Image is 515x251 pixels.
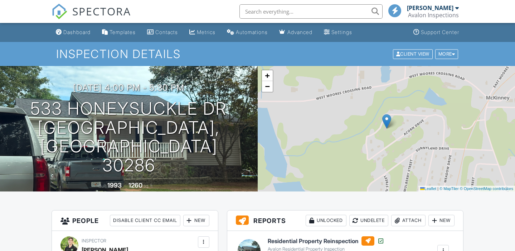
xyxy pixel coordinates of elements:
[306,215,346,226] div: Unlocked
[144,26,181,39] a: Contacts
[420,186,436,191] a: Leaflet
[52,10,131,25] a: SPECTORA
[197,29,215,35] div: Metrics
[268,236,384,246] h6: Residential Property Reinspection
[460,186,513,191] a: © OpenStreetMap contributors
[262,70,273,81] a: Zoom in
[276,26,315,39] a: Advanced
[331,29,352,35] div: Settings
[410,26,462,39] a: Support Center
[107,181,122,189] div: 1993
[227,210,463,231] h3: Reports
[63,29,91,35] div: Dashboard
[99,26,139,39] a: Templates
[82,238,106,243] span: Inspector
[53,26,93,39] a: Dashboard
[183,215,209,226] div: New
[439,186,459,191] a: © MapTiler
[11,99,246,175] h1: 533 Honeysuckle Dr [GEOGRAPHIC_DATA], [GEOGRAPHIC_DATA] 30286
[110,215,180,226] div: Disable Client CC Email
[287,29,312,35] div: Advanced
[428,215,455,226] div: New
[265,71,269,80] span: +
[393,49,433,59] div: Client View
[128,181,142,189] div: 1260
[236,29,268,35] div: Automations
[73,83,184,93] h3: [DATE] 4:00 pm - 5:30 pm
[186,26,218,39] a: Metrics
[382,114,391,129] img: Marker
[144,183,154,189] span: sq. ft.
[224,26,271,39] a: Automations (Basic)
[321,26,355,39] a: Settings
[349,215,388,226] div: Undelete
[408,11,459,19] div: Avalon Inspections
[262,81,273,92] a: Zoom out
[239,4,383,19] input: Search everything...
[421,29,459,35] div: Support Center
[265,82,269,91] span: −
[435,49,458,59] div: More
[110,29,136,35] div: Templates
[392,51,434,56] a: Client View
[52,210,218,231] h3: People
[52,4,67,19] img: The Best Home Inspection Software - Spectora
[98,183,106,189] span: Built
[391,215,426,226] div: Attach
[437,186,438,191] span: |
[72,4,131,19] span: SPECTORA
[407,4,453,11] div: [PERSON_NAME]
[56,48,459,60] h1: Inspection Details
[155,29,178,35] div: Contacts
